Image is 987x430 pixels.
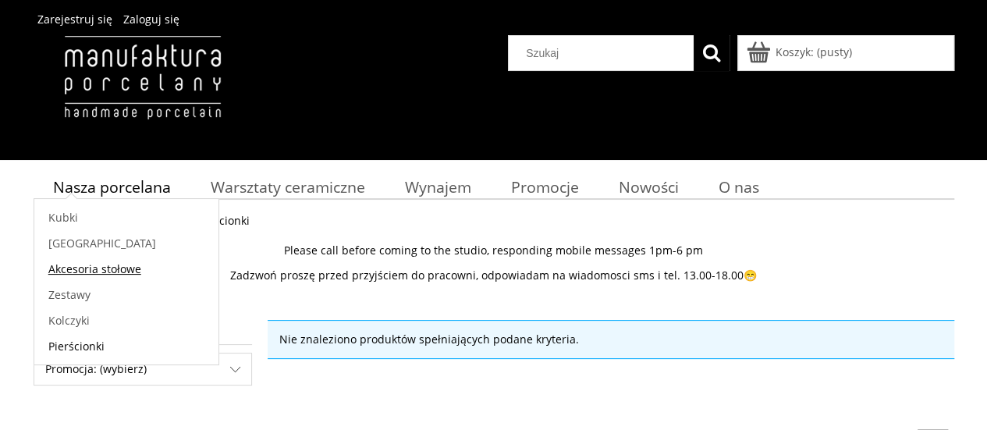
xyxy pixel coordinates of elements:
[619,176,679,197] span: Nowości
[514,36,694,70] input: Szukaj w sklepie
[193,213,250,228] span: Pierścionki
[34,353,252,386] div: Filtruj
[34,243,954,258] p: Please call before coming to the studio, responding mobile messages 1pm-6 pm
[34,172,191,202] a: Nasza porcelana
[34,268,954,283] p: Zadzwoń proszę przed przyjściem do pracowni, odpowiadam na wiadomosci sms i tel. 13.00-18.00😁
[211,176,365,197] span: Warsztaty ceramiczne
[817,44,852,59] b: (pusty)
[279,332,943,346] p: Nie znaleziono produktów spełniających podane kryteria.
[34,35,251,152] img: Manufaktura Porcelany
[598,172,698,202] a: Nowości
[719,176,759,197] span: O nas
[123,12,179,27] a: Zaloguj się
[405,176,471,197] span: Wynajem
[491,172,598,202] a: Promocje
[511,176,579,197] span: Promocje
[53,176,171,197] span: Nasza porcelana
[34,354,251,385] span: Promocja: (wybierz)
[385,172,491,202] a: Wynajem
[776,44,814,59] span: Koszyk:
[37,12,112,27] a: Zarejestruj się
[694,35,730,71] button: Szukaj
[749,44,852,59] a: Produkty w koszyku 0. Przejdź do koszyka
[190,172,385,202] a: Warsztaty ceramiczne
[698,172,779,202] a: O nas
